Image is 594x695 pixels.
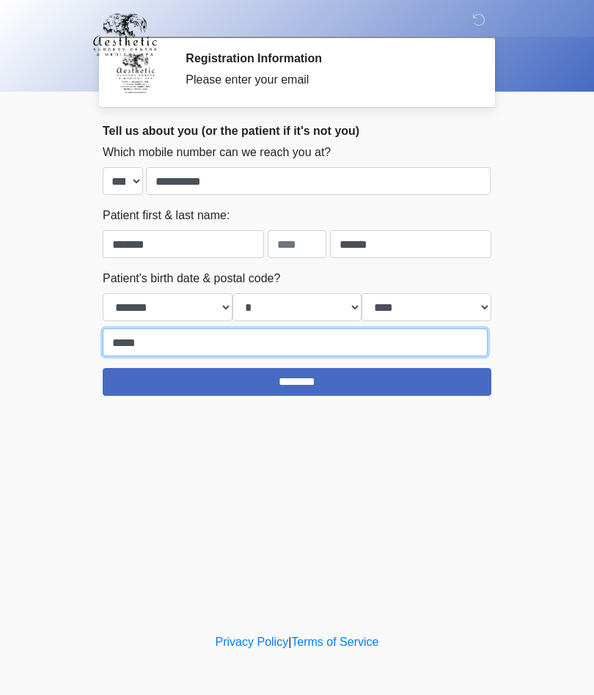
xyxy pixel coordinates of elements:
[88,11,162,58] img: Aesthetic Surgery Centre, PLLC Logo
[103,270,280,287] label: Patient's birth date & postal code?
[103,124,491,138] h2: Tell us about you (or the patient if it's not you)
[103,144,331,161] label: Which mobile number can we reach you at?
[288,636,291,648] a: |
[114,51,158,95] img: Agent Avatar
[216,636,289,648] a: Privacy Policy
[103,207,230,224] label: Patient first & last name:
[186,71,469,89] div: Please enter your email
[291,636,378,648] a: Terms of Service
